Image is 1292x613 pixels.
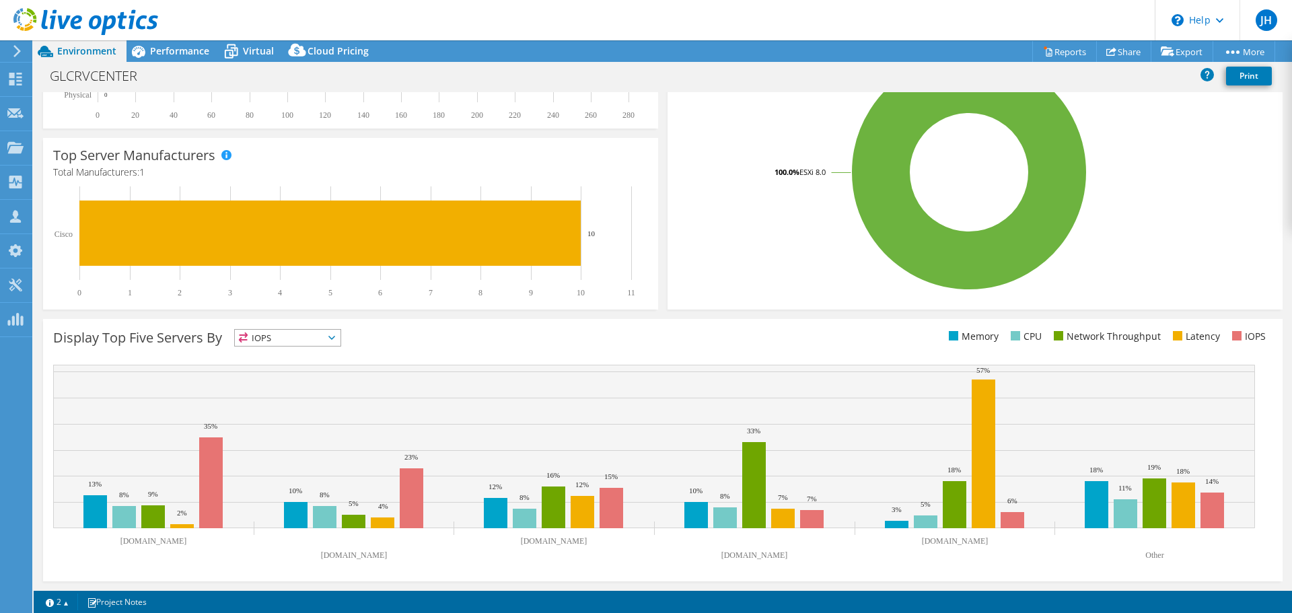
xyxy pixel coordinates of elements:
a: Share [1096,41,1151,62]
text: 18% [1089,466,1103,474]
text: 57% [976,366,990,374]
text: 4 [278,288,282,297]
text: 11% [1118,484,1132,492]
a: Export [1151,41,1213,62]
text: 4% [378,502,388,510]
text: 7% [807,495,817,503]
text: [DOMAIN_NAME] [321,550,388,560]
text: 240 [547,110,559,120]
svg: \n [1172,14,1184,26]
text: 12% [489,482,502,491]
tspan: 100.0% [775,167,799,177]
text: 11 [627,288,635,297]
text: 8% [119,491,129,499]
text: [DOMAIN_NAME] [721,550,788,560]
text: 280 [622,110,635,120]
text: 35% [204,422,217,430]
text: 2% [177,509,187,517]
text: 60 [207,110,215,120]
text: 8 [478,288,482,297]
text: 3 [228,288,232,297]
text: 5% [349,499,359,507]
text: 16% [546,471,560,479]
text: Other [1145,550,1163,560]
text: 200 [471,110,483,120]
text: 8% [720,492,730,500]
text: Physical [64,90,92,100]
li: Latency [1170,329,1220,344]
span: Environment [57,44,116,57]
a: More [1213,41,1275,62]
li: Network Throughput [1050,329,1161,344]
text: 0 [104,92,108,98]
h1: GLCRVCENTER [44,69,158,83]
text: 15% [604,472,618,480]
text: 8% [320,491,330,499]
text: 260 [585,110,597,120]
text: 10% [289,486,302,495]
text: 0 [96,110,100,120]
text: 9% [148,490,158,498]
text: 20 [131,110,139,120]
text: 10 [587,229,596,238]
text: 3% [892,505,902,513]
text: Cisco [55,229,73,239]
text: 33% [747,427,760,435]
a: 2 [36,593,78,610]
span: Performance [150,44,209,57]
text: 7 [429,288,433,297]
tspan: ESXi 8.0 [799,167,826,177]
text: [DOMAIN_NAME] [120,536,187,546]
a: Reports [1032,41,1097,62]
text: 160 [395,110,407,120]
span: IOPS [235,330,340,346]
text: 14% [1205,477,1219,485]
text: 1 [128,288,132,297]
text: 13% [88,480,102,488]
text: 0 [77,288,81,297]
li: Memory [945,329,999,344]
text: 120 [319,110,331,120]
span: JH [1256,9,1277,31]
span: Cloud Pricing [308,44,369,57]
li: IOPS [1229,329,1266,344]
text: 5% [921,500,931,508]
text: [DOMAIN_NAME] [922,536,989,546]
text: 2 [178,288,182,297]
text: 80 [246,110,254,120]
text: 5 [328,288,332,297]
text: [DOMAIN_NAME] [521,536,587,546]
text: 40 [170,110,178,120]
a: Print [1226,67,1272,85]
text: 100 [281,110,293,120]
text: 23% [404,453,418,461]
text: 10% [689,486,703,495]
text: 6 [378,288,382,297]
text: 19% [1147,463,1161,471]
text: 18% [947,466,961,474]
text: 7% [778,493,788,501]
text: 220 [509,110,521,120]
li: CPU [1007,329,1042,344]
text: 10 [577,288,585,297]
h3: Top Server Manufacturers [53,148,215,163]
text: 18% [1176,467,1190,475]
span: 1 [139,166,145,178]
h4: Total Manufacturers: [53,165,648,180]
span: Virtual [243,44,274,57]
text: 6% [1007,497,1017,505]
text: 140 [357,110,369,120]
text: 8% [519,493,530,501]
text: 9 [529,288,533,297]
text: 180 [433,110,445,120]
a: Project Notes [77,593,156,610]
text: 12% [575,480,589,489]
